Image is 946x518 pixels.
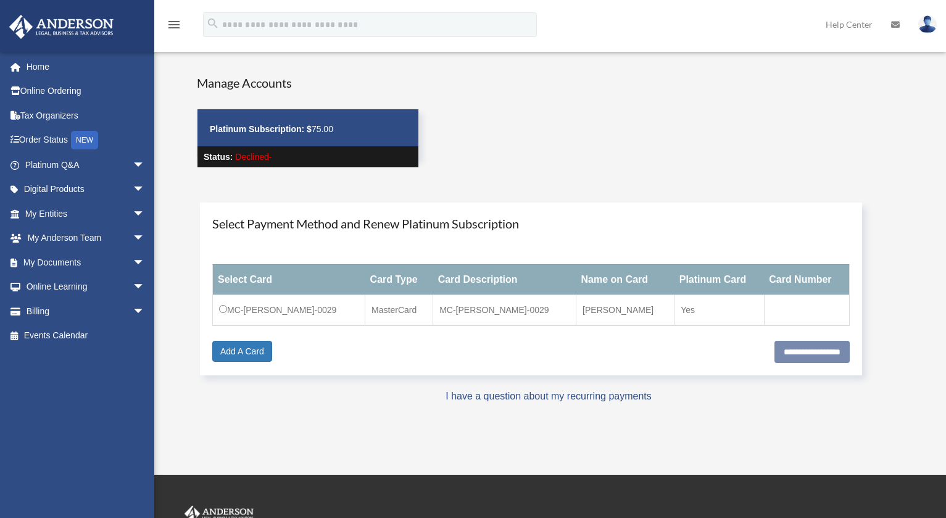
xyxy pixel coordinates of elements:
th: Platinum Card [674,264,765,295]
a: Platinum Q&Aarrow_drop_down [9,152,164,177]
td: [PERSON_NAME] [576,295,674,325]
td: MasterCard [365,295,433,325]
a: Home [9,54,164,79]
th: Card Type [365,264,433,295]
i: search [206,17,220,30]
img: User Pic [918,15,937,33]
h4: Select Payment Method and Renew Platinum Subscription [212,215,850,232]
span: arrow_drop_down [133,177,157,203]
a: Events Calendar [9,324,164,348]
a: Online Ordering [9,79,164,104]
th: Select Card [213,264,365,295]
a: My Documentsarrow_drop_down [9,250,164,275]
span: Declined- [235,152,272,162]
div: NEW [71,131,98,149]
strong: Status: [204,152,233,162]
h4: Manage Accounts [197,74,419,91]
span: arrow_drop_down [133,275,157,300]
td: MC-[PERSON_NAME]-0029 [433,295,576,325]
a: I have a question about my recurring payments [446,391,652,401]
span: arrow_drop_down [133,299,157,324]
td: Yes [674,295,765,325]
strong: Platinum Subscription: $ [210,124,312,134]
p: 75.00 [210,122,406,137]
span: arrow_drop_down [133,152,157,178]
a: Billingarrow_drop_down [9,299,164,324]
span: arrow_drop_down [133,226,157,251]
th: Card Description [433,264,576,295]
span: arrow_drop_down [133,250,157,275]
a: Add A Card [212,341,272,362]
a: Tax Organizers [9,103,164,128]
img: Anderson Advisors Platinum Portal [6,15,117,39]
i: menu [167,17,181,32]
span: arrow_drop_down [133,201,157,227]
td: MC-[PERSON_NAME]-0029 [213,295,365,325]
th: Name on Card [576,264,674,295]
a: My Anderson Teamarrow_drop_down [9,226,164,251]
a: menu [167,22,181,32]
a: Digital Productsarrow_drop_down [9,177,164,202]
th: Card Number [764,264,849,295]
a: Online Learningarrow_drop_down [9,275,164,299]
a: My Entitiesarrow_drop_down [9,201,164,226]
a: Order StatusNEW [9,128,164,153]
